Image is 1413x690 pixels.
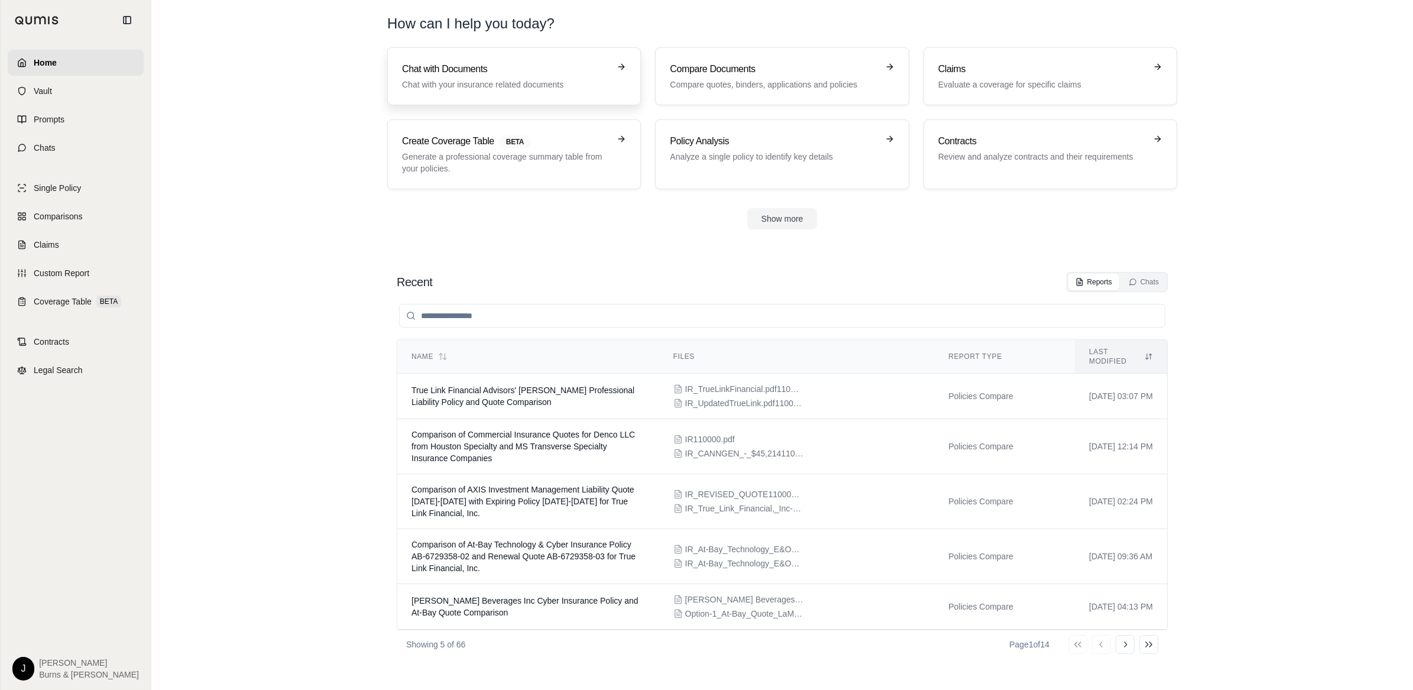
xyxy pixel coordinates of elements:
th: Files [659,340,935,374]
p: Analyze a single policy to identify key details [670,151,877,163]
span: IR_At-Bay_Technology_E&O_Policy_AB-6729358-02___True-110003.PDF [685,543,803,555]
a: Prompts [8,106,144,132]
div: Page 1 of 14 [1009,639,1049,650]
div: J [12,657,34,681]
span: IR_UpdatedTrueLink.pdf110003.PDF [685,397,803,409]
td: [DATE] 02:24 PM [1075,474,1167,529]
span: Comparison of At-Bay Technology & Cyber Insurance Policy AB-6729358-02 and Renewal Quote AB-67293... [411,540,636,573]
span: Home [34,57,57,69]
span: BETA [499,135,531,148]
button: Reports [1068,274,1119,290]
span: IR_TrueLinkFinancial.pdf110003.PDF [685,383,803,395]
h3: Create Coverage Table [402,134,610,148]
a: Compare DocumentsCompare quotes, binders, applications and policies [655,47,909,105]
span: Contracts [34,336,69,348]
p: Review and analyze contracts and their requirements [938,151,1146,163]
div: Reports [1075,277,1112,287]
a: Chats [8,135,144,161]
div: Chats [1129,277,1159,287]
a: Vault [8,78,144,104]
span: BETA [96,296,121,307]
a: ClaimsEvaluate a coverage for specific claims [923,47,1177,105]
button: Collapse sidebar [118,11,137,30]
td: Policies Compare [934,419,1075,474]
a: Home [8,50,144,76]
span: Comparison of Commercial Insurance Quotes for Denco LLC from Houston Specialty and MS Transverse ... [411,430,635,463]
a: Contracts [8,329,144,355]
p: Generate a professional coverage summary table from your policies. [402,151,610,174]
a: Chat with DocumentsChat with your insurance related documents [387,47,641,105]
h3: Contracts [938,134,1146,148]
a: ContractsReview and analyze contracts and their requirements [923,119,1177,189]
a: Custom Report [8,260,144,286]
span: Comparisons [34,210,82,222]
h3: Claims [938,62,1146,76]
td: Policies Compare [934,584,1075,630]
td: [DATE] 12:14 PM [1075,419,1167,474]
span: LaMonica Beverages Inc - Smart Cyber Policy.pdf [685,594,803,605]
h2: Recent [397,274,432,290]
img: Qumis Logo [15,16,59,25]
span: IR_True_Link_Financial,_Inc-_AXIS_IML_Policy.pdf110003.PDF [685,503,803,514]
span: Vault [34,85,52,97]
td: [DATE] 04:13 PM [1075,584,1167,630]
span: IR_At-Bay_Technology_E&O_Quote_True-Link-Financial_-I110003.PDF [685,558,803,569]
p: Chat with your insurance related documents [402,79,610,90]
a: Create Coverage TableBETAGenerate a professional coverage summary table from your policies. [387,119,641,189]
th: Report Type [934,340,1075,374]
span: IR_CANNGEN_-_$45,214110001.pdf [685,448,803,459]
span: IR_REVISED_QUOTE110003.PDF [685,488,803,500]
td: Policies Compare [934,529,1075,584]
h3: Chat with Documents [402,62,610,76]
a: Claims [8,232,144,258]
span: Single Policy [34,182,81,194]
h3: Policy Analysis [670,134,877,148]
span: [PERSON_NAME] [39,657,139,669]
span: Option-1_At-Bay_Quote_LaMonica-Beverages-Inc.pdf [685,608,803,620]
span: True Link Financial Advisors' Markel Professional Liability Policy and Quote Comparison [411,386,634,407]
span: Prompts [34,114,64,125]
a: Legal Search [8,357,144,383]
div: Name [411,352,645,361]
a: Coverage TableBETA [8,289,144,315]
span: Legal Search [34,364,83,376]
div: Last modified [1089,347,1153,366]
button: Show more [747,208,818,229]
span: Coverage Table [34,296,92,307]
td: [DATE] 09:36 AM [1075,529,1167,584]
span: Chats [34,142,56,154]
button: Chats [1122,274,1166,290]
span: Claims [34,239,59,251]
span: Comparison of AXIS Investment Management Liability Quote 2025-2026 with Expiring Policy 2024-2025... [411,485,634,518]
td: [DATE] 03:07 PM [1075,374,1167,419]
a: Single Policy [8,175,144,201]
p: Compare quotes, binders, applications and policies [670,79,877,90]
p: Evaluate a coverage for specific claims [938,79,1146,90]
a: Comparisons [8,203,144,229]
span: LaMonica Beverages Inc Cyber Insurance Policy and At-Bay Quote Comparison [411,596,639,617]
a: Policy AnalysisAnalyze a single policy to identify key details [655,119,909,189]
td: Policies Compare [934,374,1075,419]
span: Burns & [PERSON_NAME] [39,669,139,681]
td: Policies Compare [934,474,1075,529]
span: IR110000.pdf [685,433,735,445]
h1: How can I help you today? [387,14,555,33]
span: Custom Report [34,267,89,279]
p: Showing 5 of 66 [406,639,465,650]
h3: Compare Documents [670,62,877,76]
